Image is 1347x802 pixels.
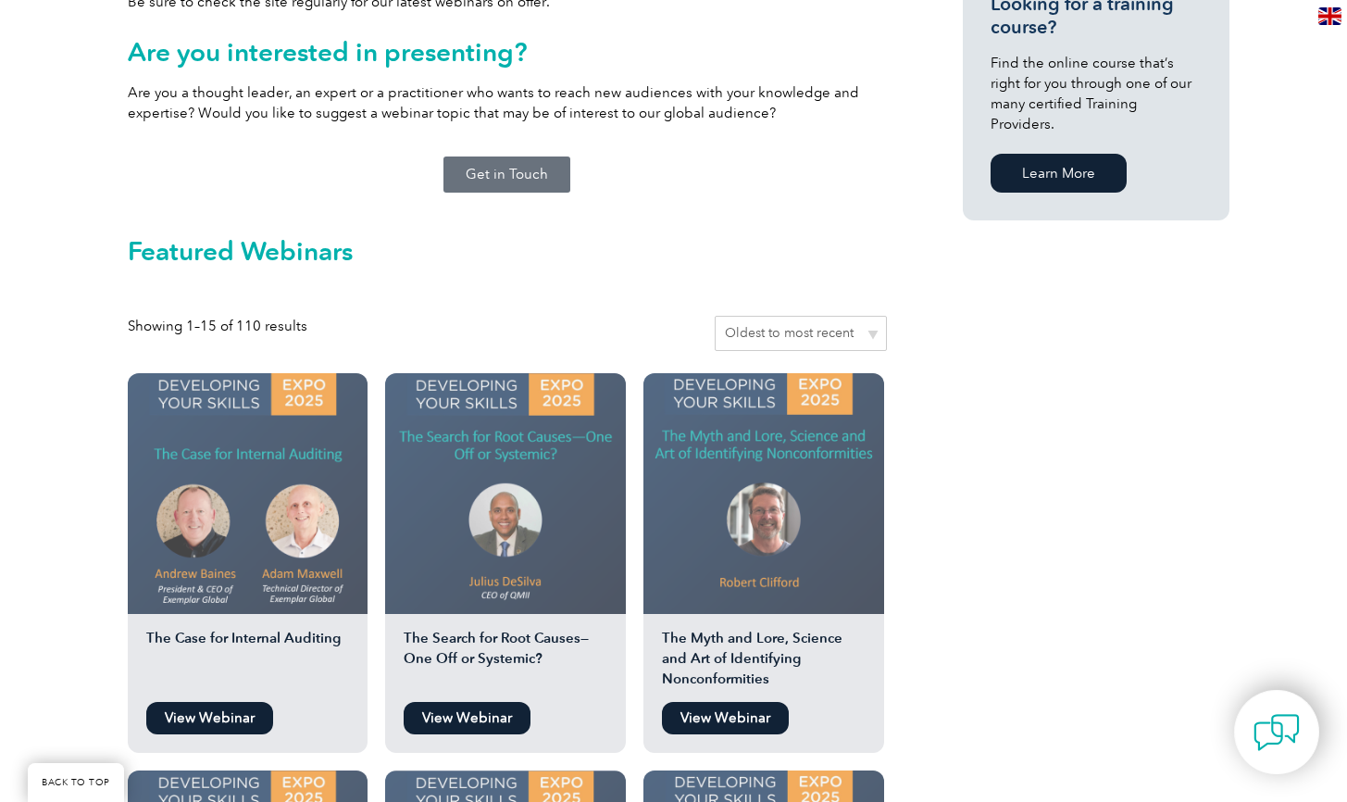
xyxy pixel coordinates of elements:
[128,316,307,336] p: Showing 1–15 of 110 results
[466,168,548,182] span: Get in Touch
[146,702,273,734] a: View Webinar
[643,373,884,614] img: The Myth and Lore, Science and Art of Identifying Nonconformities
[443,157,570,193] a: Get in Touch
[128,37,887,67] h2: Are you interested in presenting?
[385,373,626,693] a: The Search for Root Causes—One Off or Systemic?
[28,763,124,802] a: BACK TO TOP
[1253,709,1300,756] img: contact-chat.png
[128,373,368,614] img: The Case for Internal Auditing
[128,373,368,693] a: The Case for Internal Auditing
[385,373,626,614] img: Julius DeSilva
[1318,7,1341,25] img: en
[715,316,887,351] select: Shop order
[643,373,884,693] a: The Myth and Lore, Science and Art of Identifying Nonconformities
[991,154,1127,193] a: Learn More
[385,628,626,693] h2: The Search for Root Causes—One Off or Systemic?
[662,702,789,734] a: View Webinar
[404,702,530,734] a: View Webinar
[128,82,887,123] p: Are you a thought leader, an expert or a practitioner who wants to reach new audiences with your ...
[991,53,1202,134] p: Find the online course that’s right for you through one of our many certified Training Providers.
[128,236,887,266] h2: Featured Webinars
[128,628,368,693] h2: The Case for Internal Auditing
[643,628,884,693] h2: The Myth and Lore, Science and Art of Identifying Nonconformities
